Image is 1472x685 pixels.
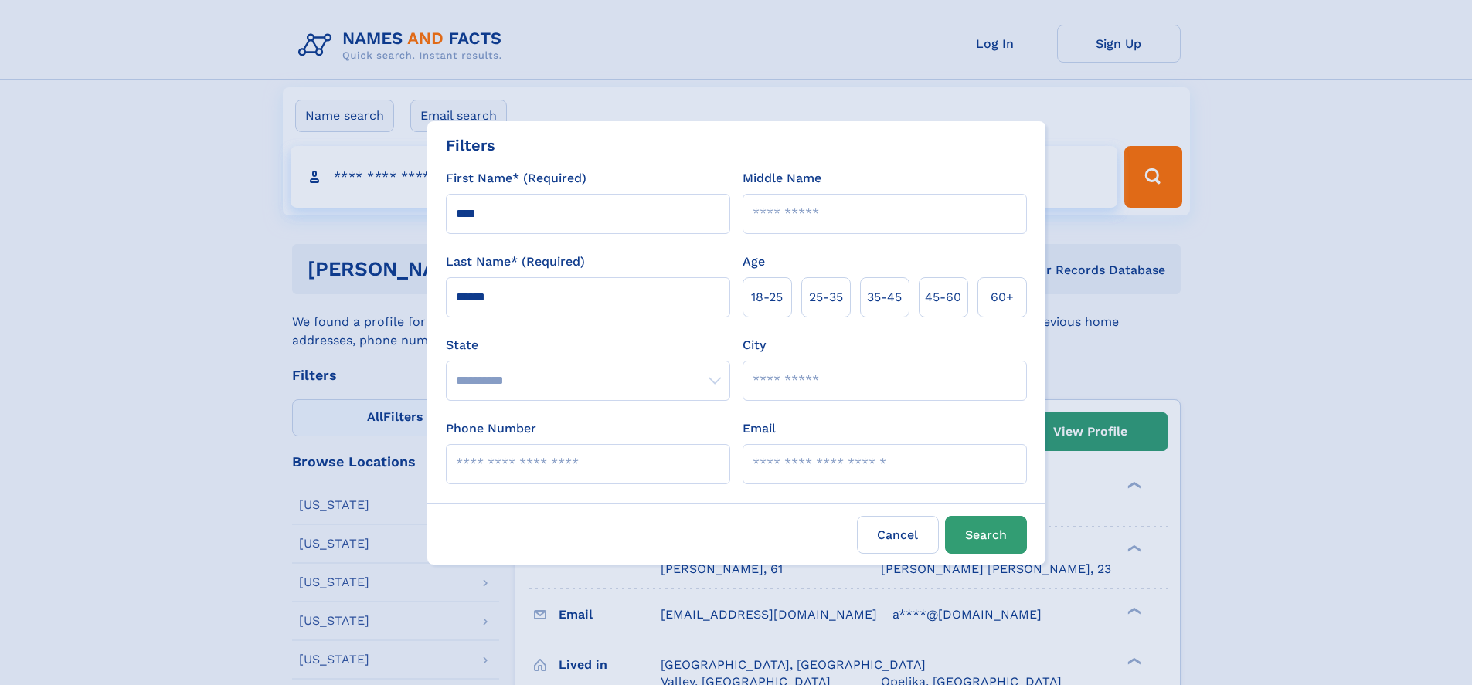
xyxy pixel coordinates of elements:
label: Cancel [857,516,939,554]
span: 35‑45 [867,288,902,307]
span: 60+ [991,288,1014,307]
label: Last Name* (Required) [446,253,585,271]
label: Email [743,419,776,438]
label: State [446,336,730,354]
div: Filters [446,134,495,157]
label: First Name* (Required) [446,169,586,188]
span: 18‑25 [751,288,783,307]
label: City [743,336,766,354]
label: Age [743,253,765,271]
label: Phone Number [446,419,536,438]
label: Middle Name [743,169,821,188]
button: Search [945,516,1027,554]
span: 25‑35 [809,288,843,307]
span: 45‑60 [925,288,961,307]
